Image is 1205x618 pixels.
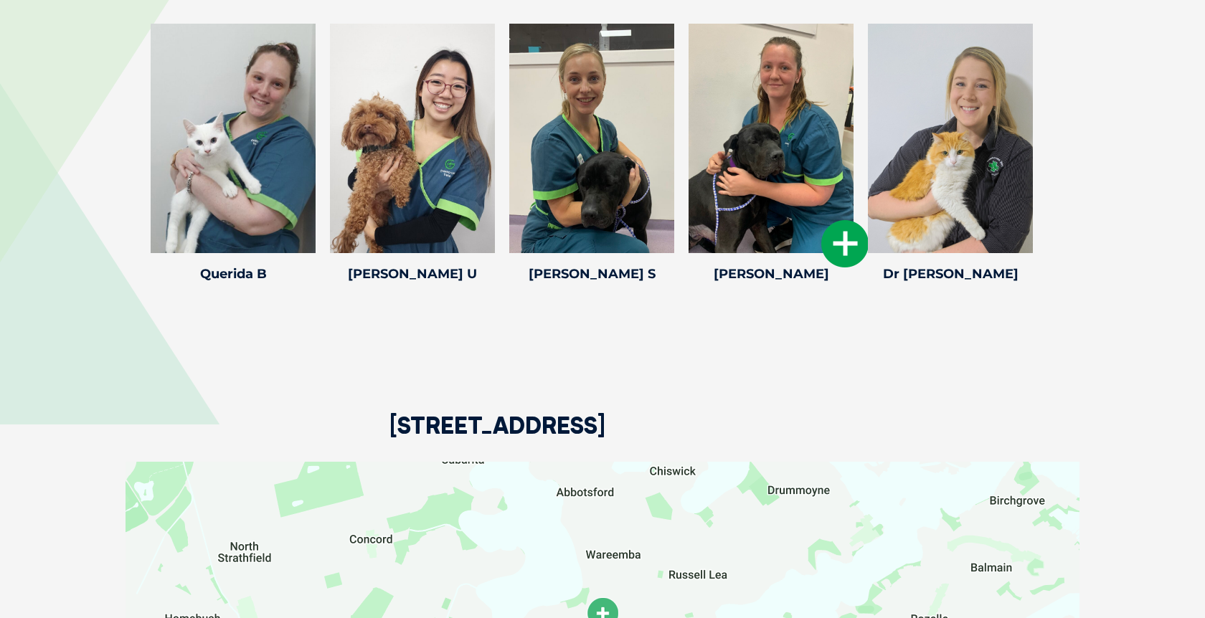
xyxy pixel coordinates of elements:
h2: [STREET_ADDRESS] [389,414,605,462]
h4: [PERSON_NAME] [689,267,854,280]
h4: [PERSON_NAME] S [509,267,674,280]
h4: Querida B [151,267,316,280]
h4: [PERSON_NAME] U [330,267,495,280]
h4: Dr [PERSON_NAME] [868,267,1033,280]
